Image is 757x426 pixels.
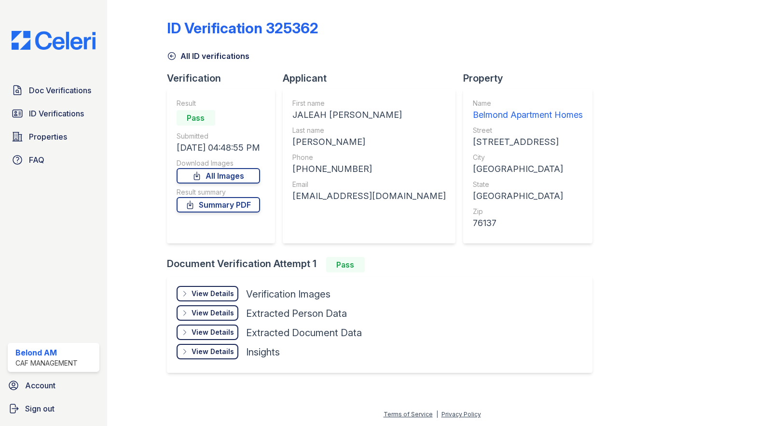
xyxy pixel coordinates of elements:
span: FAQ [29,154,44,166]
div: Extracted Document Data [246,326,362,340]
div: Property [463,71,600,85]
div: [STREET_ADDRESS] [473,135,583,149]
div: [GEOGRAPHIC_DATA] [473,189,583,203]
div: JALEAH [PERSON_NAME] [292,108,446,122]
div: 76137 [473,216,583,230]
span: Account [25,380,55,391]
div: Document Verification Attempt 1 [167,257,600,272]
div: First name [292,99,446,108]
span: Sign out [25,403,55,414]
div: Pass [326,257,365,272]
div: Result summary [177,187,260,197]
a: Sign out [4,399,103,418]
div: [PERSON_NAME] [292,135,446,149]
img: CE_Logo_Blue-a8612792a0a2168367f1c8372b55b34899dd931a85d93a1a3d3e32e68fde9ad4.png [4,31,103,50]
div: Result [177,99,260,108]
span: Doc Verifications [29,85,91,96]
a: Privacy Policy [441,411,481,418]
div: Email [292,180,446,189]
a: Terms of Service [384,411,433,418]
div: [DATE] 04:48:55 PM [177,141,260,155]
div: Submitted [177,131,260,141]
div: | [436,411,438,418]
a: Summary PDF [177,197,260,213]
div: Phone [292,153,446,162]
a: ID Verifications [8,104,99,123]
div: Extracted Person Data [246,307,347,320]
div: Street [473,126,583,135]
a: All ID verifications [167,50,249,62]
div: State [473,180,583,189]
div: [EMAIL_ADDRESS][DOMAIN_NAME] [292,189,446,203]
div: Pass [177,110,215,126]
span: ID Verifications [29,108,84,119]
div: Verification Images [246,287,330,301]
div: [GEOGRAPHIC_DATA] [473,162,583,176]
a: Name Belmond Apartment Homes [473,99,583,122]
div: City [473,153,583,162]
a: Account [4,376,103,395]
div: Belmond Apartment Homes [473,108,583,122]
span: Properties [29,131,67,142]
div: View Details [192,347,234,356]
div: Zip [473,207,583,216]
div: [PHONE_NUMBER] [292,162,446,176]
div: View Details [192,289,234,298]
div: Belond AM [15,347,78,358]
div: ID Verification 325362 [167,19,318,37]
div: Applicant [283,71,463,85]
iframe: chat widget [716,387,747,416]
div: Name [473,99,583,108]
a: Properties [8,127,99,146]
div: View Details [192,327,234,337]
a: Doc Verifications [8,81,99,100]
div: Insights [246,345,280,359]
div: View Details [192,308,234,318]
div: Download Images [177,158,260,168]
a: All Images [177,168,260,184]
div: CAF Management [15,358,78,368]
div: Verification [167,71,283,85]
a: FAQ [8,150,99,170]
div: Last name [292,126,446,135]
